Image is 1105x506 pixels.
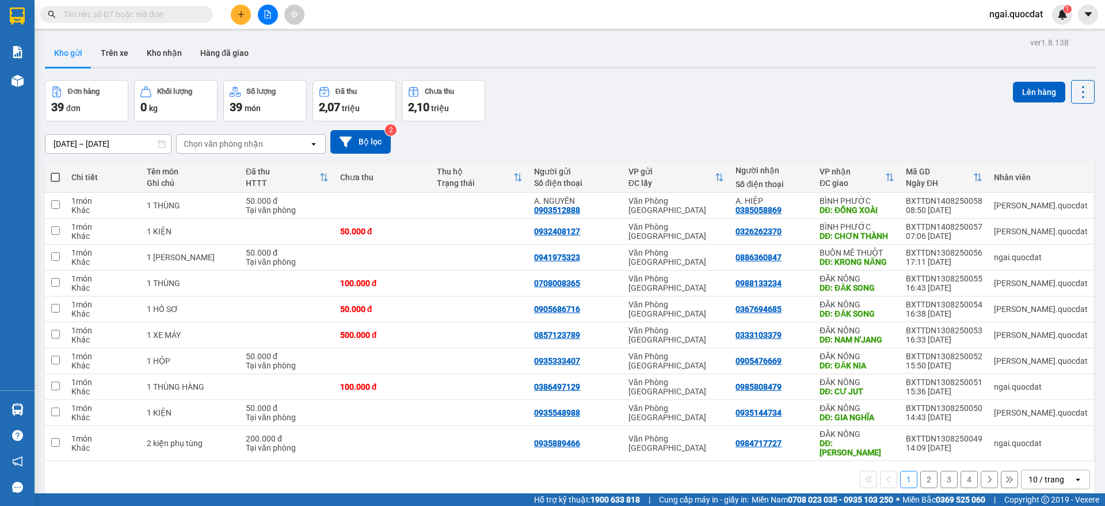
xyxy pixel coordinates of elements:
[71,434,135,443] div: 1 món
[788,495,893,504] strong: 0708 023 035 - 0935 103 250
[736,253,782,262] div: 0886360847
[994,493,996,506] span: |
[258,5,278,25] button: file-add
[906,413,982,422] div: 14:43 [DATE]
[534,356,580,366] div: 0935333407
[736,356,782,366] div: 0905476669
[246,352,329,361] div: 50.000 đ
[246,257,329,267] div: Tại văn phòng
[906,257,982,267] div: 17:11 [DATE]
[994,227,1088,236] div: simon.quocdat
[906,167,973,176] div: Mã GD
[342,104,360,113] span: triệu
[628,274,724,292] div: Văn Phòng [GEOGRAPHIC_DATA]
[736,206,782,215] div: 0385058869
[820,274,894,283] div: ĐĂK NÔNG
[628,434,724,452] div: Văn Phòng [GEOGRAPHIC_DATA]
[961,471,978,488] button: 4
[936,495,985,504] strong: 0369 525 060
[820,231,894,241] div: DĐ: CHƠN THÀNH
[71,196,135,206] div: 1 món
[71,248,135,257] div: 1 món
[534,330,580,340] div: 0857123789
[534,382,580,391] div: 0386497129
[147,253,234,262] div: 1 THÙNG SƠN
[246,443,329,452] div: Tại văn phòng
[906,335,982,344] div: 16:33 [DATE]
[240,162,334,193] th: Toggle SortBy
[628,300,724,318] div: Văn Phòng [GEOGRAPHIC_DATA]
[140,100,147,114] span: 0
[736,279,782,288] div: 0988133234
[994,173,1088,182] div: Nhân viên
[906,300,982,309] div: BXTTDN1308250054
[147,439,234,448] div: 2 kiện phụ tùng
[147,201,234,210] div: 1 THÙNG
[1030,36,1069,49] div: ver 1.8.138
[820,248,894,257] div: BUÔN MÊ THUỘT
[906,231,982,241] div: 07:06 [DATE]
[12,46,24,58] img: solution-icon
[264,10,272,18] span: file-add
[134,80,218,121] button: Khối lượng0kg
[431,104,449,113] span: triệu
[906,361,982,370] div: 15:50 [DATE]
[246,248,329,257] div: 50.000 đ
[147,178,234,188] div: Ghi chú
[980,7,1052,21] span: ngai.quocdat
[994,382,1088,391] div: ngai.quocdat
[340,227,426,236] div: 50.000 đ
[149,104,158,113] span: kg
[820,222,894,231] div: BÌNH PHƯỚC
[628,404,724,422] div: Văn Phòng [GEOGRAPHIC_DATA]
[534,206,580,215] div: 0903512888
[736,180,808,189] div: Số điện thoại
[71,404,135,413] div: 1 món
[147,356,234,366] div: 1 HỘP
[157,87,192,96] div: Khối lượng
[820,257,894,267] div: DĐ: KRONG NĂNG
[820,413,894,422] div: DĐ: GIA NGHĨA
[191,39,258,67] button: Hàng đã giao
[1041,496,1049,504] span: copyright
[340,382,426,391] div: 100.000 đ
[223,80,307,121] button: Số lượng39món
[431,162,528,193] th: Toggle SortBy
[736,330,782,340] div: 0333103379
[820,309,894,318] div: DĐ: ĐĂK SONG
[994,439,1088,448] div: ngai.quocdat
[71,283,135,292] div: Khác
[906,196,982,206] div: BXTTDN1408250058
[71,413,135,422] div: Khác
[1057,9,1068,20] img: icon-new-feature
[71,335,135,344] div: Khác
[994,279,1088,288] div: simon.quocdat
[920,471,938,488] button: 2
[820,378,894,387] div: ĐĂK NÔNG
[906,352,982,361] div: BXTTDN1308250052
[330,130,391,154] button: Bộ lọc
[66,104,81,113] span: đơn
[313,80,396,121] button: Đã thu2,07 triệu
[994,305,1088,314] div: simon.quocdat
[245,104,261,113] span: món
[1083,9,1093,20] span: caret-down
[184,138,263,150] div: Chọn văn phòng nhận
[534,178,617,188] div: Số điện thoại
[246,196,329,206] div: 50.000 đ
[736,196,808,206] div: A. HIỆP
[45,39,92,67] button: Kho gửi
[402,80,485,121] button: Chưa thu2,10 triệu
[820,300,894,309] div: ĐĂK NÔNG
[820,335,894,344] div: DĐ: NAM N'JANG
[246,178,319,188] div: HTTT
[623,162,730,193] th: Toggle SortBy
[12,456,23,467] span: notification
[45,135,171,153] input: Select a date range.
[10,7,25,25] img: logo-vxr
[534,279,580,288] div: 0708008365
[147,227,234,236] div: 1 KIỆN
[340,173,426,182] div: Chưa thu
[736,227,782,236] div: 0326262370
[906,178,973,188] div: Ngày ĐH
